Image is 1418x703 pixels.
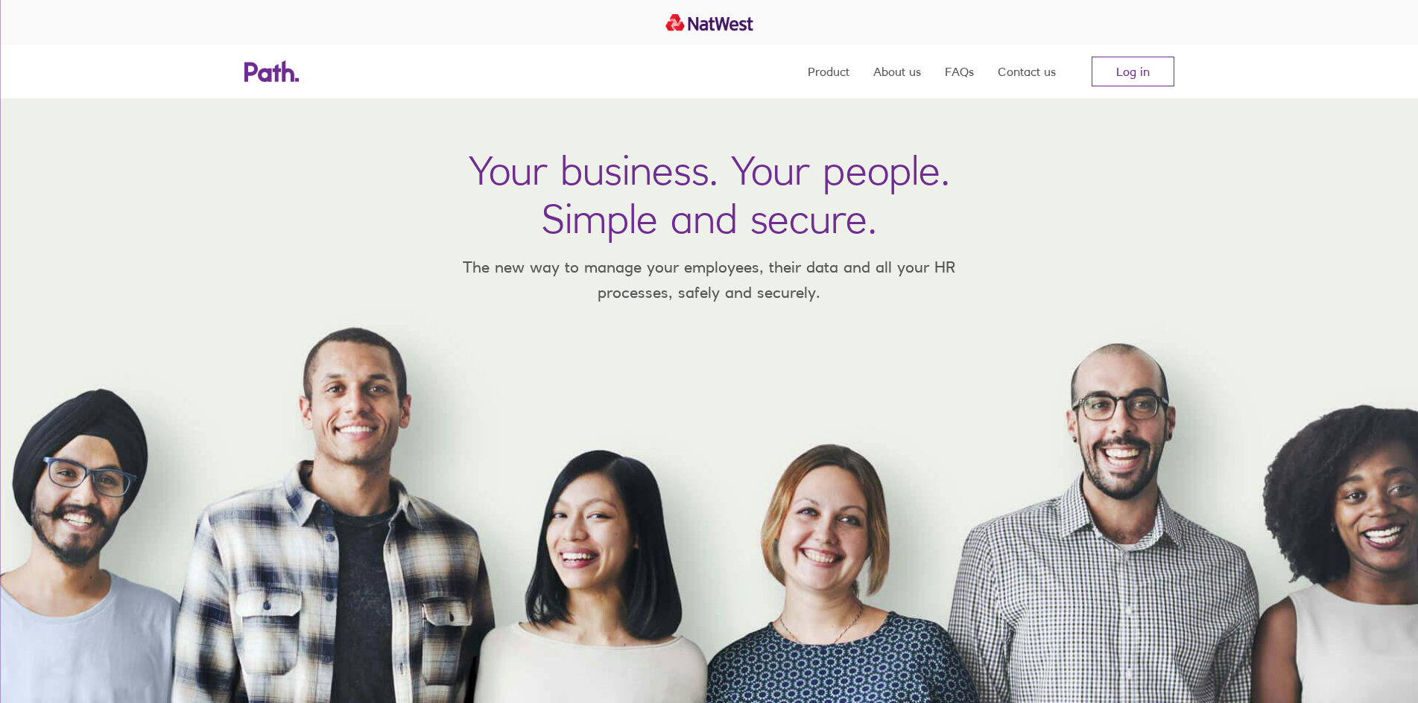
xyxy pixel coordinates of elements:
a: Log in [1092,57,1174,86]
a: About us [873,45,921,98]
p: The new way to manage your employees, their data and all your HR processes, safely and securely. [441,255,978,305]
h1: Your business. Your people. Simple and secure. [469,146,950,243]
a: FAQs [945,45,974,98]
a: Contact us [998,45,1056,98]
a: Product [808,45,849,98]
